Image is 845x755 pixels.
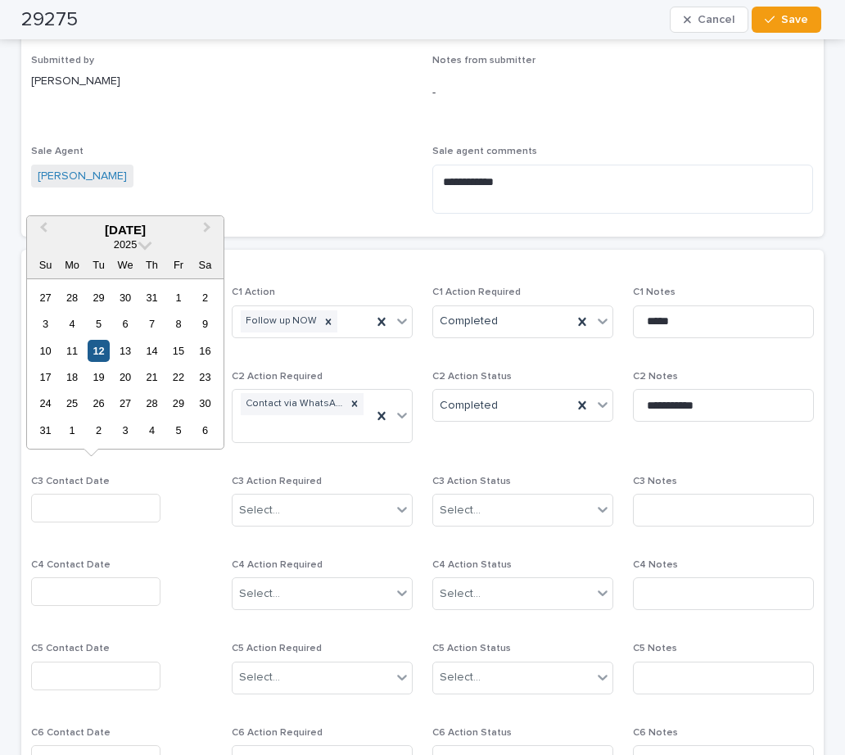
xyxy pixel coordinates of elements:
div: Choose Saturday, August 23rd, 2025 [194,366,216,388]
span: C6 Contact Date [31,728,111,738]
div: Choose Wednesday, August 20th, 2025 [114,366,136,388]
div: Choose Wednesday, August 27th, 2025 [114,392,136,414]
div: Choose Saturday, August 30th, 2025 [194,392,216,414]
a: [PERSON_NAME] [38,168,127,185]
div: Select... [440,502,481,519]
div: Choose Friday, August 29th, 2025 [167,392,189,414]
div: Th [141,254,163,276]
button: Cancel [670,7,748,33]
span: Sale Agent [31,147,84,156]
div: Choose Tuesday, August 5th, 2025 [88,313,110,335]
span: C5 Contact Date [31,644,110,653]
div: Choose Sunday, August 17th, 2025 [34,366,56,388]
div: Select... [239,669,280,686]
div: [DATE] [27,223,224,237]
span: Cancel [698,14,734,25]
div: Choose Tuesday, September 2nd, 2025 [88,419,110,441]
div: Mo [61,254,84,276]
span: C1 Action Required [432,287,521,297]
div: Contact via WhatsApp [241,393,346,415]
span: C4 Notes [633,560,678,570]
span: C6 Action Status [432,728,512,738]
div: Select... [440,585,481,603]
span: C6 Notes [633,728,678,738]
span: Notes from submitter [432,56,535,66]
span: C6 Action Required [232,728,323,738]
div: Choose Tuesday, August 19th, 2025 [88,366,110,388]
div: Choose Sunday, August 10th, 2025 [34,340,56,362]
span: C1 Notes [633,287,676,297]
span: C1 Action [232,287,275,297]
button: Next Month [196,218,222,244]
button: Previous Month [29,218,55,244]
div: Select... [440,669,481,686]
span: C3 Contact Date [31,477,110,486]
span: C4 Action Required [232,560,323,570]
div: Choose Thursday, August 7th, 2025 [141,313,163,335]
span: C4 Action Status [432,560,512,570]
div: Choose Wednesday, August 6th, 2025 [114,313,136,335]
div: Sa [194,254,216,276]
button: Save [752,7,821,33]
p: [PERSON_NAME] [31,73,413,90]
div: Choose Sunday, August 3rd, 2025 [34,313,56,335]
span: C4 Contact Date [31,560,111,570]
span: C2 Notes [633,372,678,382]
div: Choose Sunday, August 24th, 2025 [34,392,56,414]
div: Choose Wednesday, September 3rd, 2025 [114,419,136,441]
span: C5 Action Status [432,644,511,653]
div: Choose Thursday, August 21st, 2025 [141,366,163,388]
div: Choose Monday, September 1st, 2025 [61,419,84,441]
div: Choose Saturday, August 2nd, 2025 [194,287,216,309]
div: Choose Monday, August 25th, 2025 [61,392,84,414]
div: Choose Friday, August 22nd, 2025 [167,366,189,388]
div: Fr [167,254,189,276]
div: Choose Friday, August 1st, 2025 [167,287,189,309]
div: Choose Friday, August 15th, 2025 [167,340,189,362]
div: Choose Sunday, August 31st, 2025 [34,419,56,441]
div: Choose Tuesday, August 12th, 2025 [88,340,110,362]
span: C2 Action Required [232,372,323,382]
div: Choose Thursday, September 4th, 2025 [141,419,163,441]
span: C5 Action Required [232,644,322,653]
span: C5 Notes [633,644,677,653]
div: We [114,254,136,276]
div: Choose Thursday, August 14th, 2025 [141,340,163,362]
span: C3 Action Status [432,477,511,486]
div: Choose Monday, August 11th, 2025 [61,340,84,362]
span: C3 Action Required [232,477,322,486]
p: - [432,84,814,102]
div: Choose Wednesday, July 30th, 2025 [114,287,136,309]
div: Choose Monday, August 18th, 2025 [61,366,84,388]
div: Choose Wednesday, August 13th, 2025 [114,340,136,362]
div: Choose Monday, July 28th, 2025 [61,287,84,309]
div: Choose Friday, August 8th, 2025 [167,313,189,335]
div: Su [34,254,56,276]
span: Completed [440,397,498,414]
span: Submitted by [31,56,94,66]
div: Follow up NOW [241,310,319,332]
span: C3 Notes [633,477,677,486]
div: Tu [88,254,110,276]
div: Choose Saturday, September 6th, 2025 [194,419,216,441]
div: Choose Friday, September 5th, 2025 [167,419,189,441]
div: Choose Saturday, August 16th, 2025 [194,340,216,362]
div: Select... [239,585,280,603]
span: Sale agent comments [432,147,537,156]
span: C2 Action Status [432,372,512,382]
div: Choose Saturday, August 9th, 2025 [194,313,216,335]
div: Choose Sunday, July 27th, 2025 [34,287,56,309]
div: Select... [239,502,280,519]
div: Choose Monday, August 4th, 2025 [61,313,84,335]
div: Choose Tuesday, August 26th, 2025 [88,392,110,414]
h2: 29275 [21,8,78,32]
span: 2025 [114,238,137,251]
div: month 2025-08 [32,284,218,444]
div: Choose Thursday, August 28th, 2025 [141,392,163,414]
div: Choose Tuesday, July 29th, 2025 [88,287,110,309]
span: Completed [440,313,498,330]
span: Save [781,14,808,25]
div: Choose Thursday, July 31st, 2025 [141,287,163,309]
